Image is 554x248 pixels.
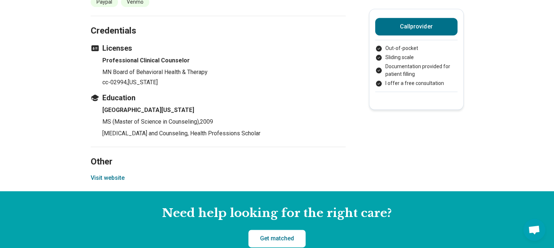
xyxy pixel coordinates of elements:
li: Documentation provided for patient filling [375,63,457,78]
h2: Need help looking for the right care? [6,206,548,221]
p: [MEDICAL_DATA] and Counseling, Health Professions Scholar [102,129,346,138]
h3: Education [91,93,346,103]
p: MS (Master of Science in Counseling) , 2009 [102,117,346,126]
h4: Professional Clinical Counselor [102,56,346,65]
h2: Credentials [91,7,346,37]
div: Open chat [523,219,545,241]
p: cc-02994 [102,78,346,87]
h4: [GEOGRAPHIC_DATA][US_STATE] [102,106,346,115]
a: Get matched [248,230,306,247]
p: MN Board of Behavioral Health & Therapy [102,68,346,77]
span: , [US_STATE] [127,79,158,86]
h2: Other [91,138,346,168]
button: Visit website [91,174,125,182]
li: Out-of-pocket [375,44,457,52]
li: I offer a free consultation [375,80,457,87]
button: Callprovider [375,18,457,35]
li: Sliding scale [375,54,457,61]
ul: Payment options [375,44,457,87]
h3: Licenses [91,43,346,53]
